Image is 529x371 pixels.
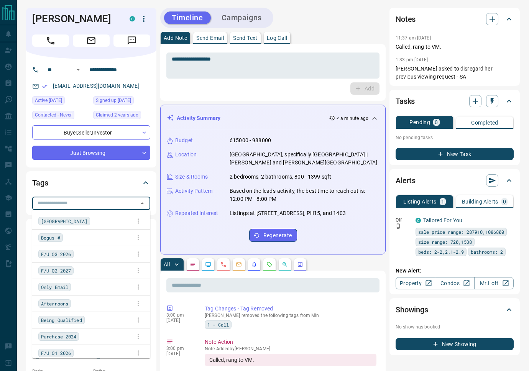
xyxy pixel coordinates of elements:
[35,97,62,104] span: Active [DATE]
[266,261,273,268] svg: Requests
[41,267,71,274] span: F/U Q2 2027
[396,92,514,110] div: Tasks
[32,125,150,140] div: Buyer , Seller , Investor
[164,11,211,24] button: Timeline
[337,115,368,122] p: < a minute ago
[32,96,89,107] div: Mon Aug 11 2025
[93,111,150,121] div: Tue Aug 08 2023
[164,262,170,267] p: All
[41,333,76,340] span: Purchase 2024
[205,305,376,313] p: Tag Changes - Tag Removed
[230,173,331,181] p: 2 bedrooms, 2 bathrooms, 800 - 1399 sqft
[474,277,514,289] a: Mr.Loft
[403,199,437,204] p: Listing Alerts
[41,349,71,357] span: F/U Q1 2026
[396,304,428,316] h2: Showings
[396,43,514,51] p: Called, rang to VM.
[396,223,401,229] svg: Push Notification Only
[190,261,196,268] svg: Notes
[471,120,498,125] p: Completed
[471,248,503,256] span: bathrooms: 2
[396,323,514,330] p: No showings booked
[396,95,415,107] h2: Tasks
[164,35,187,41] p: Add Note
[396,338,514,350] button: New Showing
[166,312,193,318] p: 3:00 pm
[53,83,140,89] a: [EMAIL_ADDRESS][DOMAIN_NAME]
[462,199,498,204] p: Building Alerts
[396,148,514,160] button: New Task
[396,174,416,187] h2: Alerts
[93,96,150,107] div: Tue Oct 24 2017
[396,217,411,223] p: Off
[175,136,193,144] p: Budget
[220,261,227,268] svg: Calls
[267,35,287,41] p: Log Call
[205,346,376,351] p: Note Added by [PERSON_NAME]
[205,338,376,346] p: Note Action
[32,13,118,25] h1: [PERSON_NAME]
[73,34,110,47] span: Email
[214,11,269,24] button: Campaigns
[41,300,68,307] span: Afternoons
[205,261,211,268] svg: Lead Browsing Activity
[113,34,150,47] span: Message
[396,35,431,41] p: 11:37 am [DATE]
[409,120,430,125] p: Pending
[167,111,379,125] div: Activity Summary< a minute ago
[207,321,229,328] span: 1 - Call
[175,173,208,181] p: Size & Rooms
[418,248,464,256] span: beds: 2-2,2.1-2.9
[175,151,197,159] p: Location
[435,120,438,125] p: 0
[96,97,131,104] span: Signed up [DATE]
[41,217,87,225] span: [GEOGRAPHIC_DATA]
[205,354,376,366] div: Called, rang to VM.
[396,132,514,143] p: No pending tasks
[41,250,71,258] span: F/U Q3 2026
[166,318,193,323] p: [DATE]
[137,198,148,209] button: Close
[441,199,444,204] p: 1
[96,111,138,119] span: Claimed 2 years ago
[396,57,428,62] p: 1:33 pm [DATE]
[175,209,218,217] p: Repeated Interest
[418,228,504,236] span: sale price range: 287910,1086800
[230,187,379,203] p: Based on the lead's activity, the best time to reach out is: 12:00 PM - 8:00 PM
[32,177,48,189] h2: Tags
[32,174,150,192] div: Tags
[166,351,193,356] p: [DATE]
[396,65,514,81] p: [PERSON_NAME] asked to disregard her previous viewing request - SA
[435,277,474,289] a: Condos
[251,261,257,268] svg: Listing Alerts
[503,199,506,204] p: 0
[130,16,135,21] div: condos.ca
[166,346,193,351] p: 3:00 pm
[32,34,69,47] span: Call
[236,261,242,268] svg: Emails
[41,316,82,324] span: Being Qualified
[230,151,379,167] p: [GEOGRAPHIC_DATA], specifically [GEOGRAPHIC_DATA] | [PERSON_NAME] and [PERSON_NAME][GEOGRAPHIC_DATA]
[416,218,421,223] div: condos.ca
[233,35,258,41] p: Send Text
[32,146,150,160] div: Just Browsing
[41,234,60,241] span: Bogus #
[249,229,297,242] button: Regenerate
[297,261,303,268] svg: Agent Actions
[396,171,514,190] div: Alerts
[396,10,514,28] div: Notes
[42,84,48,89] svg: Email Verified
[35,111,72,119] span: Contacted - Never
[396,300,514,319] div: Showings
[230,209,346,217] p: Listings at [STREET_ADDRESS], PH15, and 1403
[205,313,376,318] p: [PERSON_NAME] removed the following tags from Min
[175,187,213,195] p: Activity Pattern
[196,35,224,41] p: Send Email
[396,277,435,289] a: Property
[74,65,83,74] button: Open
[282,261,288,268] svg: Opportunities
[418,238,472,246] span: size range: 720,1538
[230,136,271,144] p: 615000 - 988000
[41,283,68,291] span: Only Email
[396,13,416,25] h2: Notes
